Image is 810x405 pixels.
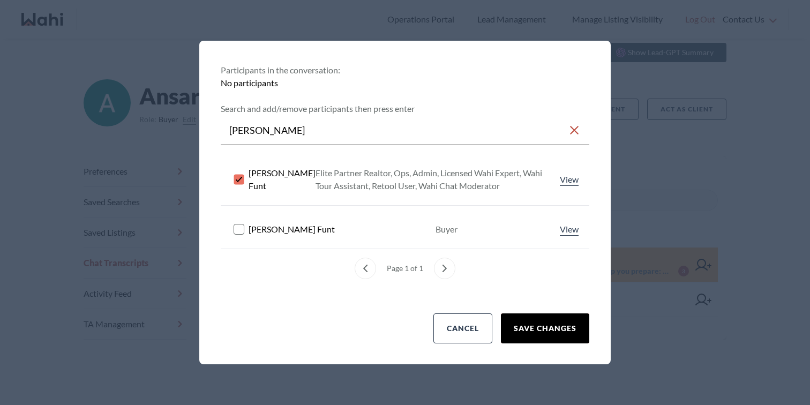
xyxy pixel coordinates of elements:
[355,258,376,279] button: previous page
[433,313,492,343] button: Cancel
[221,258,589,279] nav: Match with an agent menu pagination
[558,223,581,236] a: View profile
[568,121,581,140] button: Clear search
[221,78,278,88] span: No participants
[316,167,558,192] div: Elite Partner Realtor, Ops, Admin, Licensed Wahi Expert, Wahi Tour Assistant, Retool User, Wahi C...
[558,173,581,186] a: View profile
[436,223,457,236] div: Buyer
[221,65,340,75] span: Participants in the conversation:
[382,258,427,279] div: Page 1 of 1
[249,223,335,236] span: [PERSON_NAME] Funt
[434,258,455,279] button: next page
[221,102,589,115] p: Search and add/remove participants then press enter
[249,167,316,192] span: [PERSON_NAME] Funt
[501,313,589,343] button: Save changes
[229,121,568,140] input: Search input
